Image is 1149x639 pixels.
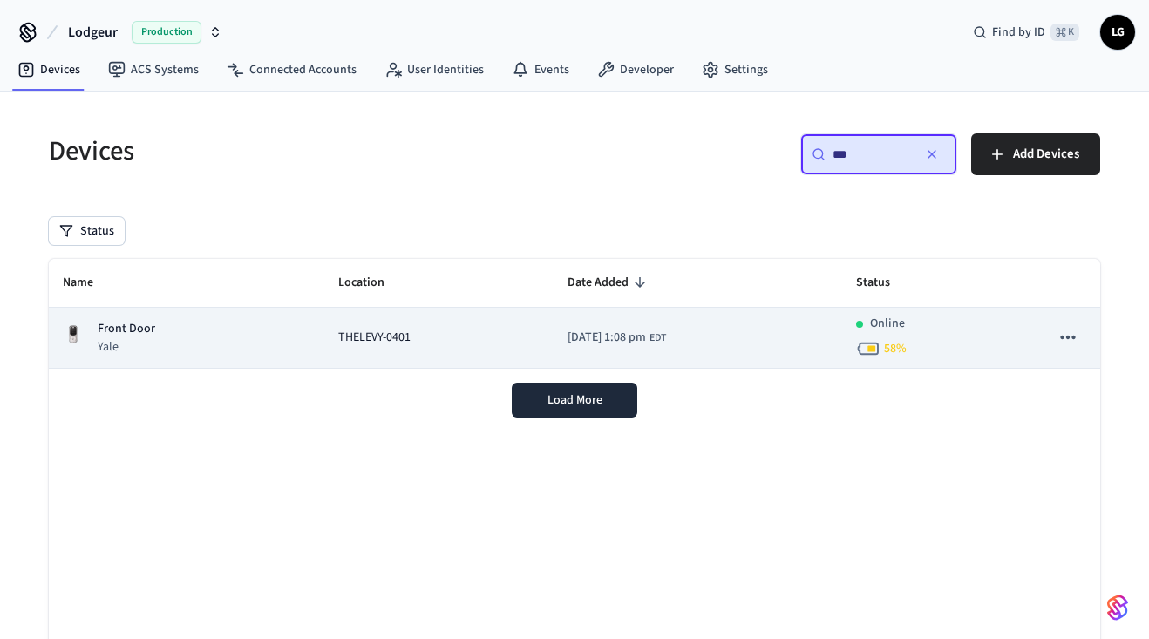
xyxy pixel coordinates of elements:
[98,320,155,338] p: Front Door
[1100,15,1135,50] button: LG
[959,17,1093,48] div: Find by ID⌘ K
[94,54,213,85] a: ACS Systems
[547,391,602,409] span: Load More
[63,269,116,296] span: Name
[583,54,688,85] a: Developer
[568,329,646,347] span: [DATE] 1:08 pm
[856,269,913,296] span: Status
[649,330,666,346] span: EDT
[1107,594,1128,622] img: SeamLogoGradient.69752ec5.svg
[63,324,84,345] img: Yale Assure Touchscreen Wifi Smart Lock, Satin Nickel, Front
[884,340,907,357] span: 58 %
[371,54,498,85] a: User Identities
[49,259,1100,369] table: sticky table
[1102,17,1133,48] span: LG
[213,54,371,85] a: Connected Accounts
[498,54,583,85] a: Events
[568,269,651,296] span: Date Added
[49,217,125,245] button: Status
[132,21,201,44] span: Production
[688,54,782,85] a: Settings
[512,383,637,418] button: Load More
[870,315,905,333] p: Online
[1050,24,1079,41] span: ⌘ K
[971,133,1100,175] button: Add Devices
[1013,143,1079,166] span: Add Devices
[98,338,155,356] p: Yale
[338,329,411,347] span: THELEVY-0401
[992,24,1045,41] span: Find by ID
[568,329,666,347] div: America/New_York
[49,133,564,169] h5: Devices
[68,22,118,43] span: Lodgeur
[3,54,94,85] a: Devices
[338,269,407,296] span: Location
